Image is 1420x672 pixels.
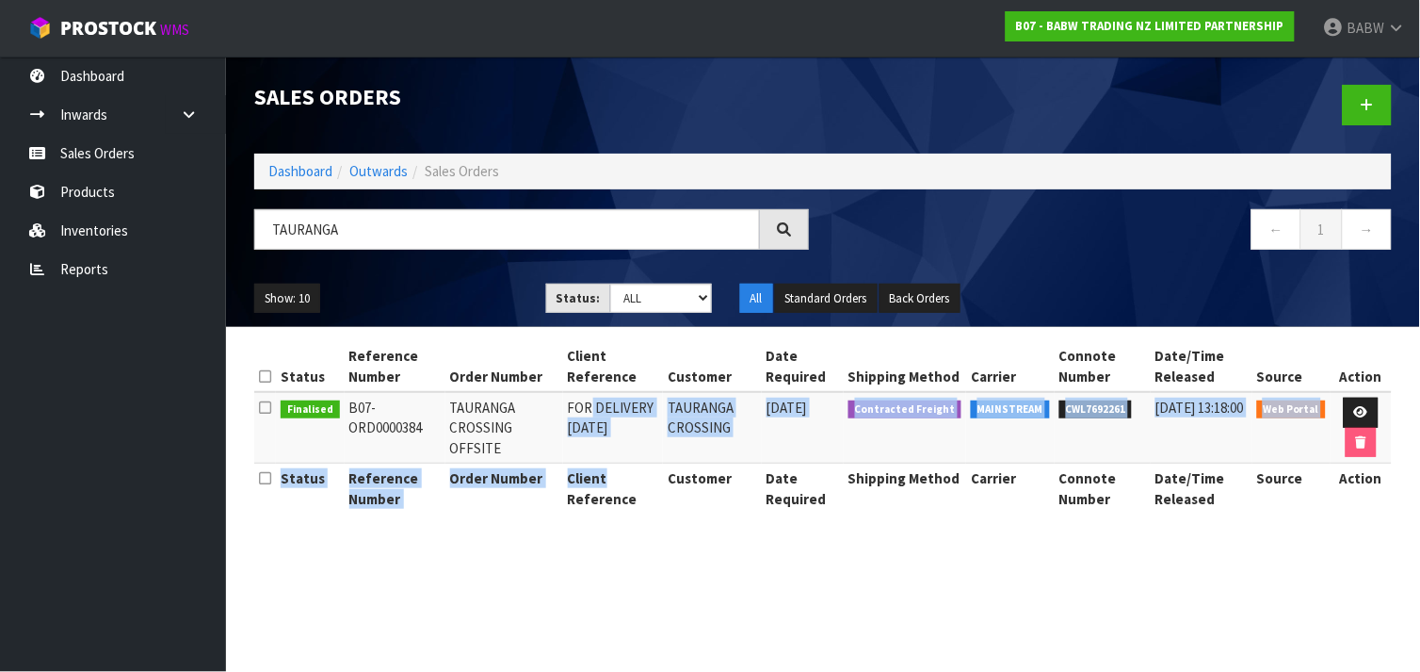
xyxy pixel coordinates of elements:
[445,464,563,514] th: Order Number
[966,464,1055,514] th: Carrier
[28,16,52,40] img: cube-alt.png
[445,341,563,392] th: Order Number
[1151,464,1252,514] th: Date/Time Released
[1331,341,1392,392] th: Action
[663,464,762,514] th: Customer
[966,341,1055,392] th: Carrier
[775,284,878,314] button: Standard Orders
[1055,464,1151,514] th: Connote Number
[1257,401,1327,419] span: Web Portal
[1059,401,1133,419] span: CWL7692261
[425,162,499,180] span: Sales Orders
[1155,399,1244,417] span: [DATE] 13:18:00
[1251,209,1301,250] a: ←
[345,392,445,464] td: B07-ORD0000384
[837,209,1392,255] nav: Page navigation
[445,392,563,464] td: TAURANGA CROSSING OFFSITE
[848,401,962,419] span: Contracted Freight
[345,464,445,514] th: Reference Number
[276,464,345,514] th: Status
[563,341,664,392] th: Client Reference
[1055,341,1151,392] th: Connote Number
[766,399,807,417] span: [DATE]
[1252,464,1331,514] th: Source
[281,401,340,419] span: Finalised
[1342,209,1392,250] a: →
[663,392,762,464] td: TAURANGA CROSSING
[1252,341,1331,392] th: Source
[254,209,760,250] input: Search sales orders
[563,392,664,464] td: FOR DELIVERY [DATE]
[349,162,408,180] a: Outwards
[762,464,844,514] th: Date Required
[879,284,960,314] button: Back Orders
[160,21,189,39] small: WMS
[60,16,156,41] span: ProStock
[663,341,762,392] th: Customer
[762,341,844,392] th: Date Required
[1151,341,1252,392] th: Date/Time Released
[268,162,332,180] a: Dashboard
[971,401,1050,419] span: MAINSTREAM
[563,464,664,514] th: Client Reference
[276,341,345,392] th: Status
[1331,464,1392,514] th: Action
[254,284,320,314] button: Show: 10
[557,290,601,306] strong: Status:
[844,464,967,514] th: Shipping Method
[1300,209,1343,250] a: 1
[1016,18,1284,34] strong: B07 - BABW TRADING NZ LIMITED PARTNERSHIP
[254,85,809,109] h1: Sales Orders
[844,341,967,392] th: Shipping Method
[1347,19,1385,37] span: BABW
[345,341,445,392] th: Reference Number
[740,284,773,314] button: All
